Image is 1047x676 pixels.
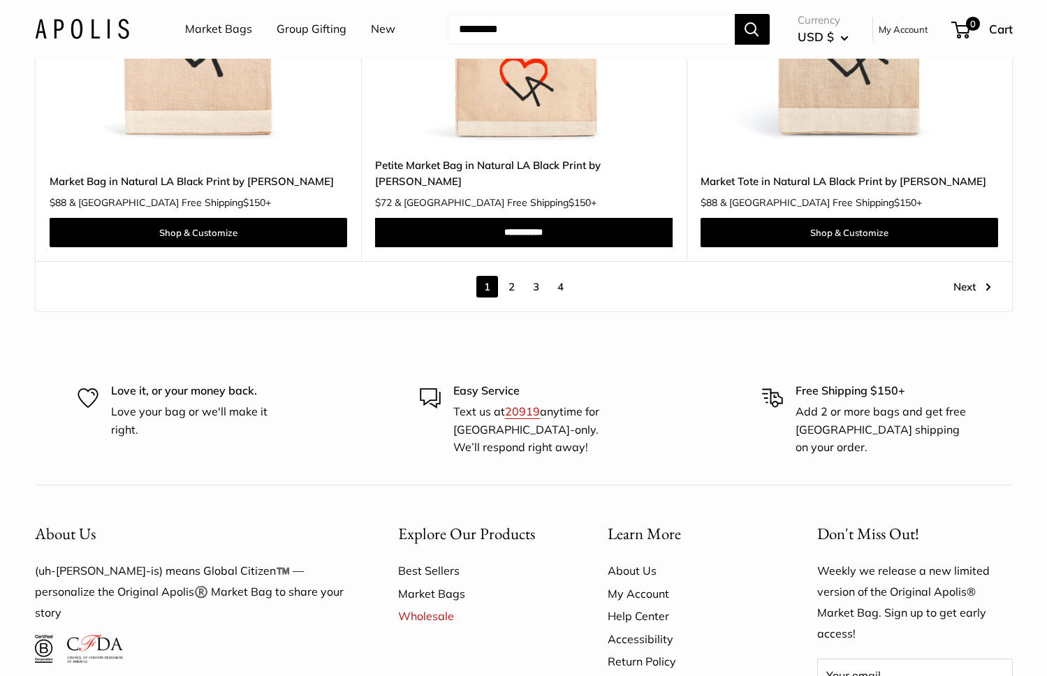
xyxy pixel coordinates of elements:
[35,19,129,39] img: Apolis
[550,276,571,297] a: 4
[398,605,559,627] a: Wholesale
[453,382,628,400] p: Easy Service
[501,276,522,297] a: 2
[398,523,535,544] span: Explore Our Products
[798,26,849,48] button: USD $
[608,559,768,582] a: About Us
[185,19,252,40] a: Market Bags
[796,382,970,400] p: Free Shipping $150+
[35,561,349,624] p: (uh-[PERSON_NAME]-is) means Global Citizen™️ — personalize the Original Apolis®️ Market Bag to sh...
[608,628,768,650] a: Accessibility
[894,196,916,209] span: $150
[35,635,54,663] img: Certified B Corporation
[375,157,673,190] a: Petite Market Bag in Natural LA Black Print by [PERSON_NAME]
[111,382,286,400] p: Love it, or your money back.
[879,21,928,38] a: My Account
[817,561,1013,645] p: Weekly we release a new limited version of the Original Apolis® Market Bag. Sign up to get early ...
[398,559,559,582] a: Best Sellers
[608,520,768,548] button: Learn More
[608,523,681,544] span: Learn More
[69,198,271,207] span: & [GEOGRAPHIC_DATA] Free Shipping +
[50,173,347,189] a: Market Bag in Natural LA Black Print by [PERSON_NAME]
[375,196,392,209] span: $72
[395,198,596,207] span: & [GEOGRAPHIC_DATA] Free Shipping +
[50,218,347,247] a: Shop & Customize
[965,17,979,31] span: 0
[608,582,768,605] a: My Account
[525,276,547,297] a: 3
[953,18,1013,41] a: 0 Cart
[371,19,395,40] a: New
[35,520,349,548] button: About Us
[817,520,1013,548] p: Don't Miss Out!
[608,605,768,627] a: Help Center
[476,276,498,297] span: 1
[608,650,768,673] a: Return Policy
[989,22,1013,36] span: Cart
[243,196,265,209] span: $150
[453,403,628,457] p: Text us at anytime for [GEOGRAPHIC_DATA]-only. We’ll respond right away!
[735,14,770,45] button: Search
[505,404,540,418] a: 20919
[798,10,849,30] span: Currency
[701,218,998,247] a: Shop & Customize
[953,276,991,297] a: Next
[35,523,96,544] span: About Us
[796,403,970,457] p: Add 2 or more bags and get free [GEOGRAPHIC_DATA] shipping on your order.
[398,582,559,605] a: Market Bags
[569,196,591,209] span: $150
[277,19,346,40] a: Group Gifting
[701,173,998,189] a: Market Tote in Natural LA Black Print by [PERSON_NAME]
[701,196,717,209] span: $88
[798,29,834,44] span: USD $
[50,196,66,209] span: $88
[448,14,735,45] input: Search...
[111,403,286,439] p: Love your bag or we'll make it right.
[67,635,122,663] img: Council of Fashion Designers of America Member
[398,520,559,548] button: Explore Our Products
[720,198,922,207] span: & [GEOGRAPHIC_DATA] Free Shipping +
